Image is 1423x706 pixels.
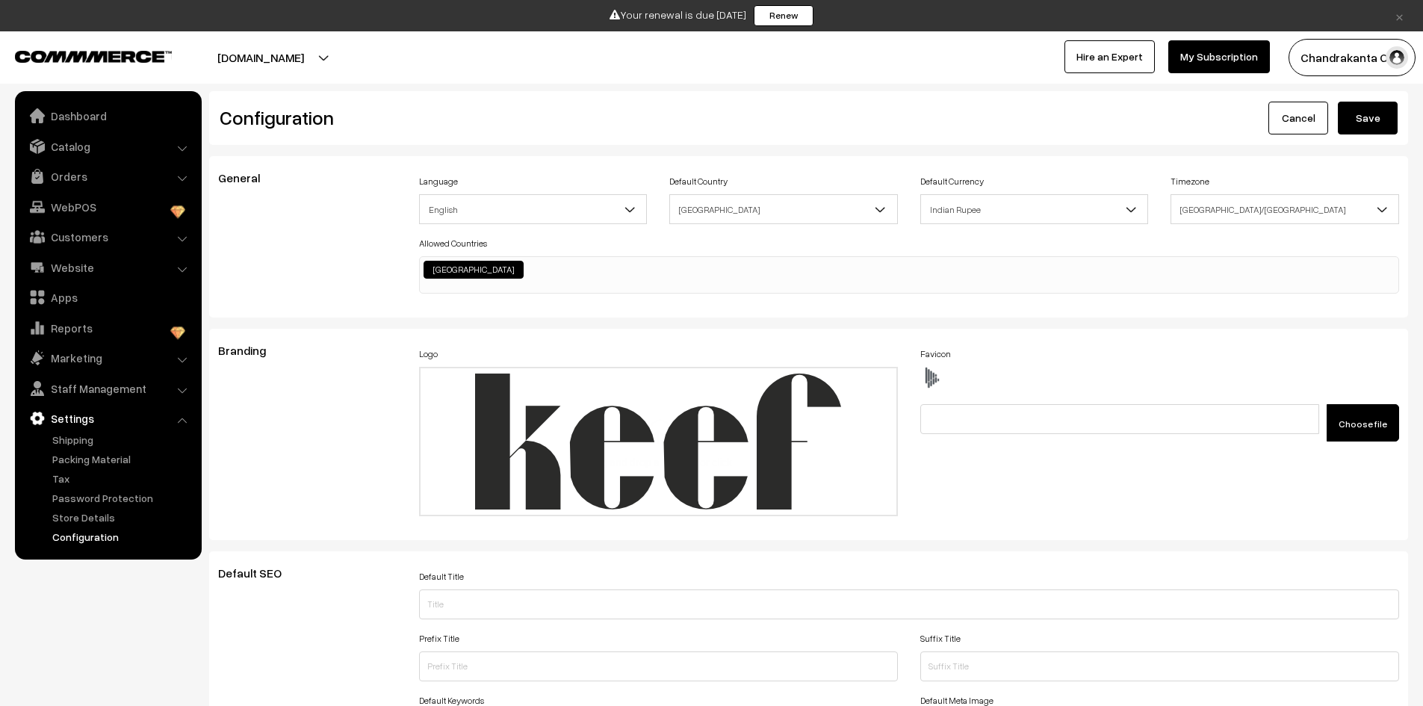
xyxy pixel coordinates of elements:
[49,510,196,525] a: Store Details
[19,133,196,160] a: Catalog
[1064,40,1155,73] a: Hire an Expert
[1289,39,1416,76] button: Chandrakanta C…
[419,347,438,361] label: Logo
[15,46,146,64] a: COMMMERCE
[218,170,278,185] span: General
[19,163,196,190] a: Orders
[1168,40,1270,73] a: My Subscription
[220,106,798,129] h2: Configuration
[218,343,284,358] span: Branding
[49,529,196,545] a: Configuration
[5,5,1418,26] div: Your renewal is due [DATE]
[1338,102,1398,134] button: Save
[19,315,196,341] a: Reports
[1171,175,1209,188] label: Timezone
[218,566,300,580] span: Default SEO
[49,471,196,486] a: Tax
[670,196,897,223] span: India
[419,175,458,188] label: Language
[419,570,464,583] label: Default Title
[419,651,898,681] input: Prefix Title
[920,175,984,188] label: Default Currency
[669,175,728,188] label: Default Country
[49,432,196,448] a: Shipping
[920,632,961,645] label: Suffix Title
[419,194,648,224] span: English
[49,490,196,506] a: Password Protection
[424,261,524,279] li: India
[1268,102,1328,134] a: Cancel
[1171,194,1399,224] span: Asia/Kolkata
[19,193,196,220] a: WebPOS
[669,194,898,224] span: India
[19,223,196,250] a: Customers
[19,405,196,432] a: Settings
[920,194,1149,224] span: Indian Rupee
[1386,46,1408,69] img: user
[754,5,813,26] a: Renew
[920,347,951,361] label: Favicon
[1171,196,1398,223] span: Asia/Kolkata
[920,367,943,389] img: favicon.ico
[419,237,487,250] label: Allowed Countries
[19,284,196,311] a: Apps
[15,51,172,62] img: COMMMERCE
[19,344,196,371] a: Marketing
[49,451,196,467] a: Packing Material
[165,39,356,76] button: [DOMAIN_NAME]
[19,102,196,129] a: Dashboard
[419,632,459,645] label: Prefix Title
[19,254,196,281] a: Website
[419,589,1400,619] input: Title
[19,375,196,402] a: Staff Management
[1339,418,1387,430] span: Choose file
[420,196,647,223] span: English
[1389,7,1410,25] a: ×
[921,196,1148,223] span: Indian Rupee
[920,651,1399,681] input: Suffix Title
